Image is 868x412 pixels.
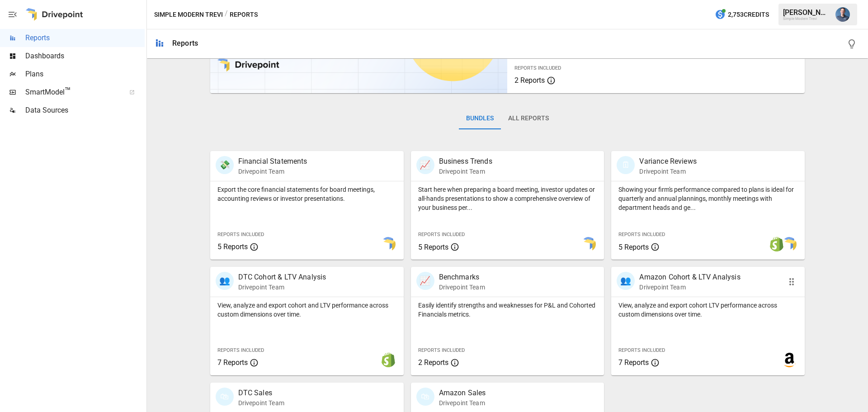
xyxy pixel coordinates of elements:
button: All Reports [501,108,556,129]
p: Showing your firm's performance compared to plans is ideal for quarterly and annual plannings, mo... [618,185,797,212]
span: Reports Included [217,347,264,353]
div: 👥 [617,272,635,290]
button: Mike Beckham [830,2,855,27]
span: 2 Reports [514,76,545,85]
span: Plans [25,69,145,80]
img: shopify [381,353,396,367]
div: / [225,9,228,20]
span: 5 Reports [217,242,248,251]
p: Drivepoint Team [639,167,696,176]
div: [PERSON_NAME] [783,8,830,17]
img: Mike Beckham [835,7,850,22]
img: smart model [381,237,396,251]
img: smart model [581,237,596,251]
span: Reports Included [418,347,465,353]
div: 📈 [416,272,434,290]
span: Reports Included [418,232,465,237]
p: DTC Sales [238,388,284,398]
span: 2,753 Credits [728,9,769,20]
span: 7 Reports [618,358,649,367]
p: Drivepoint Team [238,398,284,407]
span: Reports [25,33,145,43]
button: Simple Modern Trevi [154,9,223,20]
div: Simple Modern Trevi [783,17,830,21]
p: Amazon Sales [439,388,486,398]
span: 7 Reports [217,358,248,367]
span: Reports Included [618,347,665,353]
div: 🛍 [216,388,234,406]
p: Drivepoint Team [439,283,485,292]
p: Financial Statements [238,156,307,167]
p: Drivepoint Team [238,283,326,292]
div: Reports [172,39,198,47]
span: Reports Included [217,232,264,237]
p: Drivepoint Team [639,283,740,292]
span: Data Sources [25,105,145,116]
p: Export the core financial statements for board meetings, accounting reviews or investor presentat... [217,185,396,203]
div: 🗓 [617,156,635,174]
span: Reports Included [514,65,561,71]
p: Drivepoint Team [439,398,486,407]
p: Benchmarks [439,272,485,283]
div: 👥 [216,272,234,290]
p: DTC Cohort & LTV Analysis [238,272,326,283]
button: Bundles [459,108,501,129]
p: Variance Reviews [639,156,696,167]
span: 5 Reports [418,243,448,251]
img: amazon [782,353,797,367]
span: Reports Included [618,232,665,237]
p: Drivepoint Team [238,167,307,176]
p: Start here when preparing a board meeting, investor updates or all-hands presentations to show a ... [418,185,597,212]
p: Business Trends [439,156,492,167]
span: Dashboards [25,51,145,62]
div: 📈 [416,156,434,174]
p: Amazon Cohort & LTV Analysis [639,272,740,283]
img: shopify [769,237,784,251]
div: 💸 [216,156,234,174]
p: View, analyze and export cohort LTV performance across custom dimensions over time. [618,301,797,319]
p: View, analyze and export cohort and LTV performance across custom dimensions over time. [217,301,396,319]
span: 5 Reports [618,243,649,251]
div: 🛍 [416,388,434,406]
p: Drivepoint Team [439,167,492,176]
span: SmartModel [25,87,119,98]
p: Easily identify strengths and weaknesses for P&L and Cohorted Financials metrics. [418,301,597,319]
img: smart model [782,237,797,251]
span: 2 Reports [418,358,448,367]
button: 2,753Credits [711,6,773,23]
span: ™ [65,85,71,97]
